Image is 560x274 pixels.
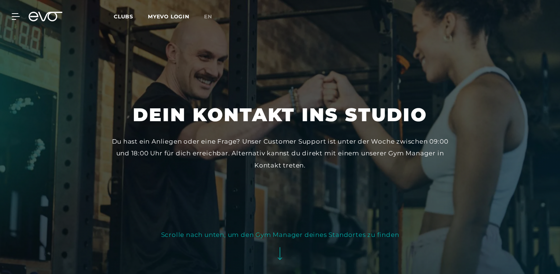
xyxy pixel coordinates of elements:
[133,103,427,127] h1: Dein Kontakt ins Studio
[114,13,133,20] span: Clubs
[114,13,148,20] a: Clubs
[204,12,221,21] a: en
[161,229,399,267] button: Scrolle nach unten, um den Gym Manager deines Standortes zu finden
[204,13,212,20] span: en
[161,229,399,241] div: Scrolle nach unten, um den Gym Manager deines Standortes zu finden
[108,136,452,171] div: Du hast ein Anliegen oder eine Frage? Unser Customer Support ist unter der Woche zwischen 09:00 u...
[148,13,189,20] a: MYEVO LOGIN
